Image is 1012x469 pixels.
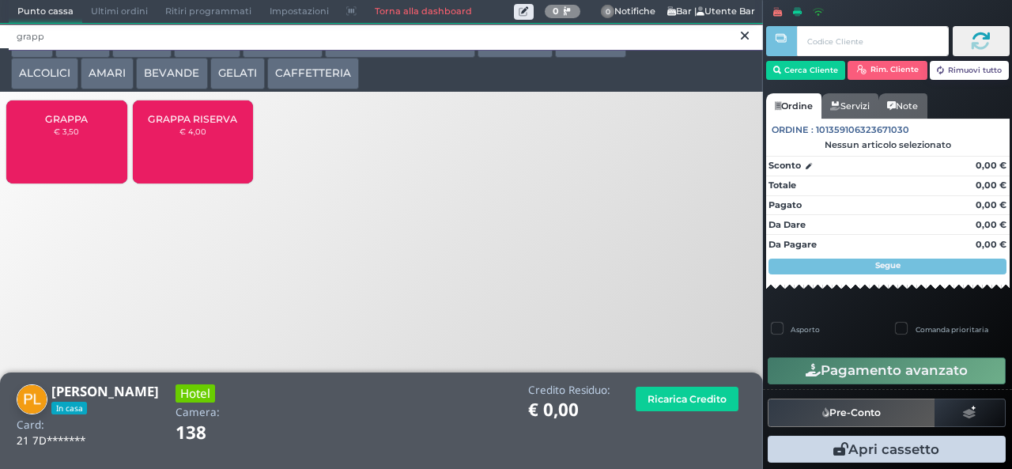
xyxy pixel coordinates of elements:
[976,180,1006,191] strong: 0,00 €
[976,199,1006,210] strong: 0,00 €
[176,384,215,403] h3: Hotel
[176,423,251,443] h1: 138
[766,61,846,80] button: Cerca Cliente
[9,24,763,51] input: Ricerca articolo
[553,6,559,17] b: 0
[51,402,87,414] span: In casa
[210,58,265,89] button: GELATI
[157,1,260,23] span: Ritiri programmati
[148,113,237,125] span: GRAPPA RISERVA
[976,160,1006,171] strong: 0,00 €
[766,93,821,119] a: Ordine
[768,159,801,172] strong: Sconto
[875,260,901,270] strong: Segue
[848,61,927,80] button: Rim. Cliente
[179,127,206,136] small: € 4,00
[11,58,78,89] button: ALCOLICI
[766,139,1010,150] div: Nessun articolo selezionato
[17,419,44,431] h4: Card:
[816,123,909,137] span: 101359106323671030
[365,1,480,23] a: Torna alla dashboard
[267,58,359,89] button: CAFFETTERIA
[768,399,935,427] button: Pre-Conto
[821,93,878,119] a: Servizi
[17,384,47,415] img: Paola Libralesso
[768,436,1006,463] button: Apri cassetto
[930,61,1010,80] button: Rimuovi tutto
[176,407,220,418] h4: Camera:
[976,239,1006,250] strong: 0,00 €
[528,384,610,396] h4: Credito Residuo:
[136,58,207,89] button: BEVANDE
[976,219,1006,230] strong: 0,00 €
[791,324,820,335] label: Asporto
[768,199,802,210] strong: Pagato
[54,127,79,136] small: € 3,50
[636,387,738,411] button: Ricarica Credito
[82,1,157,23] span: Ultimi ordini
[528,400,610,420] h1: € 0,00
[768,180,796,191] strong: Totale
[772,123,814,137] span: Ordine :
[878,93,927,119] a: Note
[768,219,806,230] strong: Da Dare
[261,1,338,23] span: Impostazioni
[797,26,948,56] input: Codice Cliente
[916,324,988,335] label: Comanda prioritaria
[51,382,159,400] b: [PERSON_NAME]
[9,1,82,23] span: Punto cassa
[81,58,134,89] button: AMARI
[45,113,88,125] span: GRAPPA
[768,239,817,250] strong: Da Pagare
[601,5,615,19] span: 0
[768,357,1006,384] button: Pagamento avanzato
